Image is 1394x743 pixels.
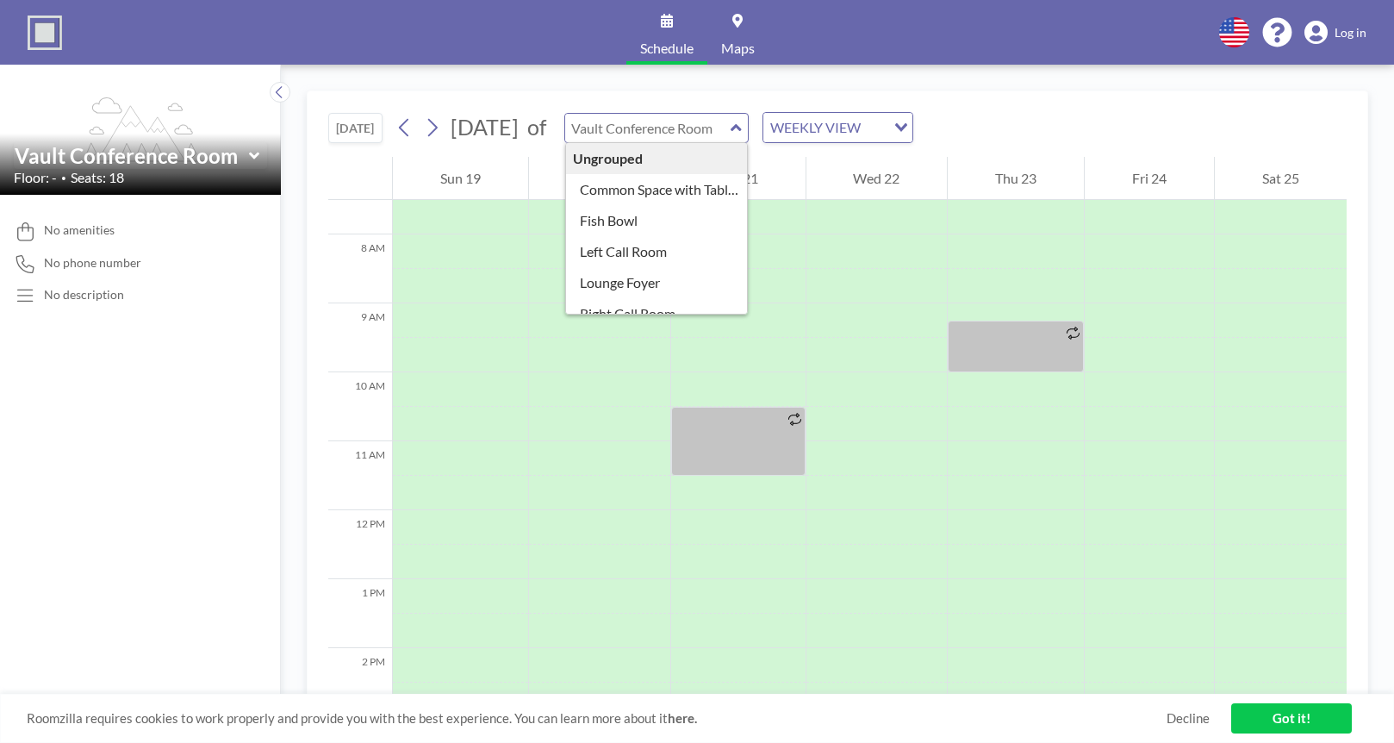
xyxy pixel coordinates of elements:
[767,116,864,139] span: WEEKLY VIEW
[763,113,912,142] div: Search for option
[15,143,249,168] input: Vault Conference Room
[14,169,57,186] span: Floor: -
[328,579,392,648] div: 1 PM
[668,710,697,726] a: here.
[44,255,141,271] span: No phone number
[566,298,748,329] div: Right Call Room
[566,143,748,174] div: Ungrouped
[328,510,392,579] div: 12 PM
[328,165,392,234] div: 7 AM
[328,648,392,717] div: 2 PM
[566,236,748,267] div: Left Call Room
[28,16,62,50] img: organization-logo
[27,710,1167,727] span: Roomzilla requires cookies to work properly and provide you with the best experience. You can lea...
[328,303,392,372] div: 9 AM
[527,114,546,140] span: of
[328,372,392,441] div: 10 AM
[44,222,115,238] span: No amenities
[529,157,670,200] div: Mon 20
[566,267,748,298] div: Lounge Foyer
[1231,703,1352,734] a: Got it!
[1215,157,1347,200] div: Sat 25
[948,157,1084,200] div: Thu 23
[566,174,748,205] div: Common Space with Tables
[328,234,392,303] div: 8 AM
[328,113,383,143] button: [DATE]
[1085,157,1214,200] div: Fri 24
[565,114,731,142] input: Vault Conference Room
[640,41,694,55] span: Schedule
[44,287,124,303] div: No description
[566,205,748,236] div: Fish Bowl
[328,441,392,510] div: 11 AM
[451,114,519,140] span: [DATE]
[393,157,528,200] div: Sun 19
[1335,25,1366,41] span: Log in
[806,157,948,200] div: Wed 22
[61,172,66,184] span: •
[866,116,884,139] input: Search for option
[71,169,124,186] span: Seats: 18
[721,41,755,55] span: Maps
[1167,710,1210,727] a: Decline
[1304,21,1366,45] a: Log in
